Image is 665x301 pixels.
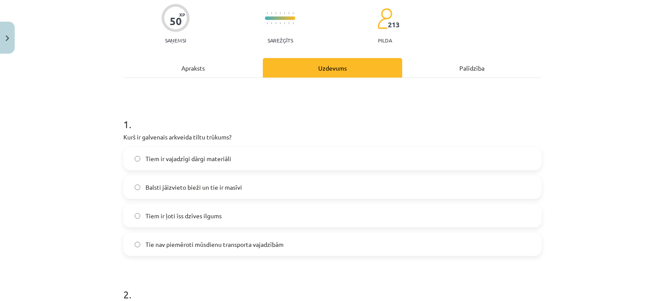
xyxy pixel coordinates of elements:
img: icon-short-line-57e1e144782c952c97e751825c79c345078a6d821885a25fce030b3d8c18986b.svg [280,22,281,24]
img: icon-short-line-57e1e144782c952c97e751825c79c345078a6d821885a25fce030b3d8c18986b.svg [284,12,285,14]
p: pilda [378,37,392,43]
h1: 1 . [123,103,542,130]
img: icon-short-line-57e1e144782c952c97e751825c79c345078a6d821885a25fce030b3d8c18986b.svg [288,12,289,14]
img: icon-short-line-57e1e144782c952c97e751825c79c345078a6d821885a25fce030b3d8c18986b.svg [275,12,276,14]
span: XP [179,12,185,17]
p: Kurš ir galvenais arkveida tiltu trūkums? [123,133,542,142]
p: Saņemsi [161,37,190,43]
img: icon-short-line-57e1e144782c952c97e751825c79c345078a6d821885a25fce030b3d8c18986b.svg [271,12,272,14]
img: icon-short-line-57e1e144782c952c97e751825c79c345078a6d821885a25fce030b3d8c18986b.svg [271,22,272,24]
div: Apraksts [123,58,263,78]
img: icon-short-line-57e1e144782c952c97e751825c79c345078a6d821885a25fce030b3d8c18986b.svg [275,22,276,24]
img: students-c634bb4e5e11cddfef0936a35e636f08e4e9abd3cc4e673bd6f9a4125e45ecb1.svg [377,8,392,29]
span: Tie nav piemēroti mūsdienu transporta vajadzībām [145,240,284,249]
span: Tiem ir ļoti īss dzīves ilgums [145,211,222,220]
div: Palīdzība [402,58,542,78]
img: icon-short-line-57e1e144782c952c97e751825c79c345078a6d821885a25fce030b3d8c18986b.svg [293,12,294,14]
img: icon-short-line-57e1e144782c952c97e751825c79c345078a6d821885a25fce030b3d8c18986b.svg [267,12,268,14]
img: icon-short-line-57e1e144782c952c97e751825c79c345078a6d821885a25fce030b3d8c18986b.svg [288,22,289,24]
input: Tie nav piemēroti mūsdienu transporta vajadzībām [135,242,140,247]
h1: 2 . [123,273,542,300]
span: 213 [388,21,400,29]
span: Tiem ir vajadzīgi dārgi materiāli [145,154,231,163]
input: Tiem ir vajadzīgi dārgi materiāli [135,156,140,162]
img: icon-short-line-57e1e144782c952c97e751825c79c345078a6d821885a25fce030b3d8c18986b.svg [284,22,285,24]
img: icon-short-line-57e1e144782c952c97e751825c79c345078a6d821885a25fce030b3d8c18986b.svg [267,22,268,24]
div: Uzdevums [263,58,402,78]
input: Balsti jāizvieto bieži un tie ir masīvi [135,184,140,190]
p: Sarežģīts [268,37,293,43]
img: icon-short-line-57e1e144782c952c97e751825c79c345078a6d821885a25fce030b3d8c18986b.svg [280,12,281,14]
span: Balsti jāizvieto bieži un tie ir masīvi [145,183,242,192]
img: icon-close-lesson-0947bae3869378f0d4975bcd49f059093ad1ed9edebbc8119c70593378902aed.svg [6,36,9,41]
input: Tiem ir ļoti īss dzīves ilgums [135,213,140,219]
img: icon-short-line-57e1e144782c952c97e751825c79c345078a6d821885a25fce030b3d8c18986b.svg [293,22,294,24]
div: 50 [170,15,182,27]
